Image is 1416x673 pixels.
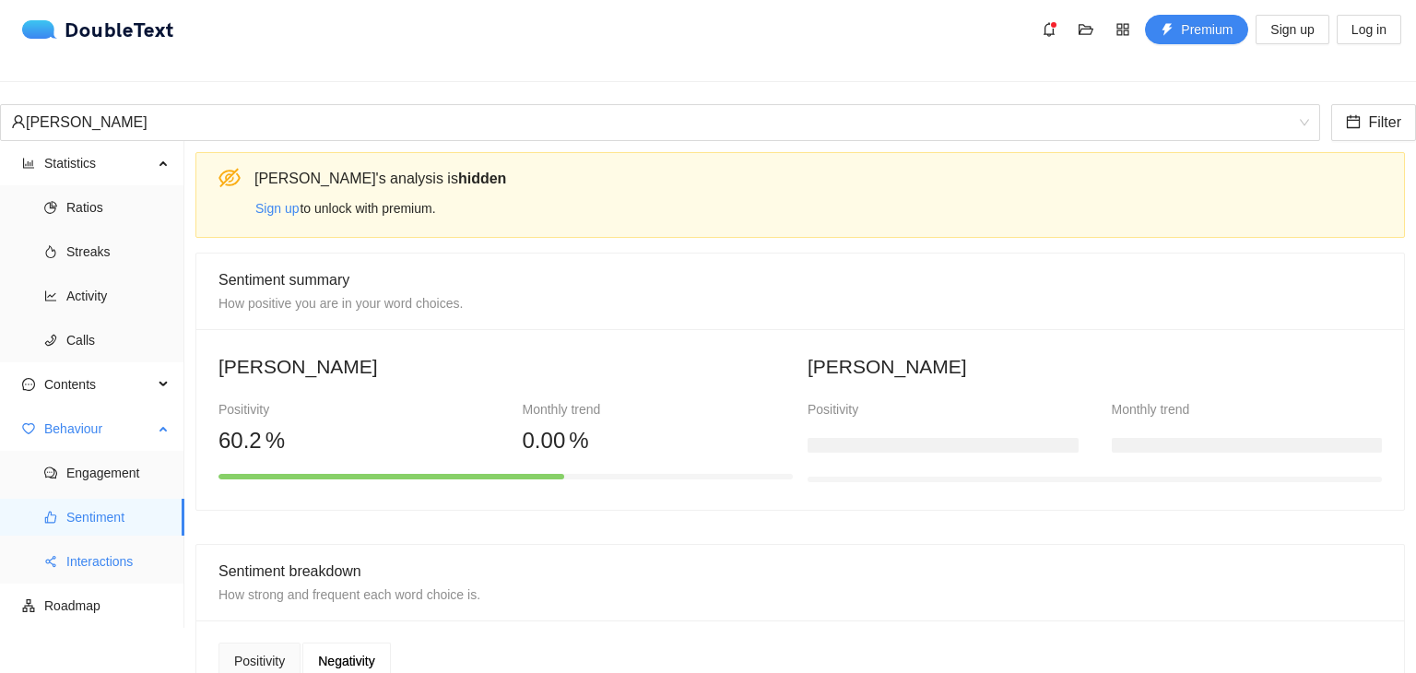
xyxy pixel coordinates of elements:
div: to unlock with premium. [254,194,1390,223]
span: comment [44,466,57,479]
span: Sign up [255,198,299,218]
button: thunderboltPremium [1145,15,1248,44]
span: .2 [243,428,262,453]
span: Calls [66,322,170,359]
span: heart [22,422,35,435]
span: .00 [535,428,565,453]
h2: [PERSON_NAME] [808,351,1382,382]
span: Streaks [66,233,170,270]
span: appstore [1109,22,1137,37]
span: Negativity [318,655,374,667]
div: Positivity [234,651,285,671]
span: Interactions [66,543,170,580]
span: Log in [1351,19,1386,40]
span: bell [1035,22,1063,37]
button: Sign up [254,194,300,223]
button: calendarFilter [1331,104,1416,141]
span: Roadmap [44,587,170,624]
span: eye-invisible [218,167,241,189]
span: line-chart [44,289,57,302]
span: 0 [523,428,535,453]
span: % [569,423,588,458]
button: folder-open [1071,15,1101,44]
a: logoDoubleText [22,20,174,39]
button: Sign up [1256,15,1328,44]
div: Monthly trend [1112,399,1383,419]
span: bar-chart [22,157,35,170]
img: logo [22,20,65,39]
div: DoubleText [22,20,174,39]
span: How positive you are in your word choices. [218,296,463,311]
span: Filter [1368,111,1401,134]
span: message [22,378,35,391]
span: apartment [22,599,35,612]
span: How strong and frequent each word choice is. [218,587,480,602]
button: appstore [1108,15,1138,44]
h2: [PERSON_NAME] [218,351,793,382]
span: Statistics [44,145,153,182]
span: share-alt [44,555,57,568]
button: bell [1034,15,1064,44]
span: user [11,114,26,129]
span: 60 [218,428,243,453]
span: fire [44,245,57,258]
span: calendar [1346,114,1361,132]
div: ‏‎[PERSON_NAME]‎‏ [11,105,1292,140]
span: Sign up [1270,19,1314,40]
div: Monthly trend [523,399,794,419]
button: Log in [1337,15,1401,44]
span: Premium [1181,19,1233,40]
span: thunderbolt [1161,23,1174,38]
span: Sentiment breakdown [218,563,361,579]
span: Activity [66,277,170,314]
div: Positivity [218,399,490,419]
span: pie-chart [44,201,57,214]
span: Contents [44,366,153,403]
span: Behaviour [44,410,153,447]
span: [PERSON_NAME] 's analysis is [254,171,506,186]
span: Engagement [66,455,170,491]
span: like [44,511,57,524]
div: Positivity [808,399,1079,419]
span: Sentiment summary [218,272,349,288]
span: ‏‎Nivedya‎‏ [11,105,1309,140]
span: Ratios [66,189,170,226]
span: % [265,423,285,458]
span: folder-open [1072,22,1100,37]
span: Sentiment [66,499,170,536]
b: hidden [458,171,506,186]
span: phone [44,334,57,347]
